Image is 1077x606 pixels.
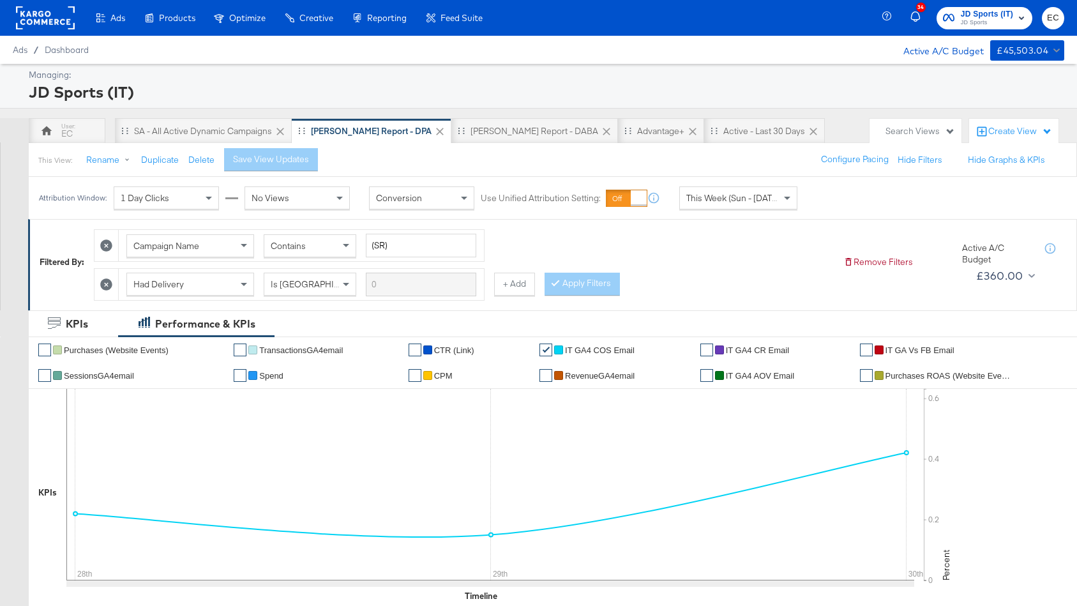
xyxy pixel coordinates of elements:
[409,369,421,382] a: ✔
[311,125,432,137] div: [PERSON_NAME] Report - DPA
[711,127,718,134] div: Drag to reorder tab
[962,242,1032,266] div: Active A/C Budget
[565,371,635,381] span: RevenueGA4email
[77,149,144,172] button: Rename
[990,40,1064,61] button: £45,503.04
[726,371,794,381] span: IT GA4 AOV Email
[121,192,169,204] span: 1 Day Clicks
[940,550,952,580] text: Percent
[723,125,805,137] div: Active - Last 30 Days
[539,344,552,356] a: ✔
[860,369,873,382] a: ✔
[133,240,199,252] span: Campaign Name
[885,345,954,355] span: IT GA vs FB Email
[38,155,72,165] div: This View:
[409,344,421,356] a: ✔
[61,128,73,140] div: EC
[539,369,552,382] a: ✔
[64,371,134,381] span: SessionsGA4email
[686,192,782,204] span: This Week (Sun - [DATE])
[494,273,535,296] button: + Add
[860,344,873,356] a: ✔
[155,317,255,331] div: Performance & KPIs
[29,69,1061,81] div: Managing:
[885,371,1013,381] span: Purchases ROAS (Website Events)
[271,240,306,252] span: Contains
[908,6,930,31] button: 34
[961,8,1013,21] span: JD Sports (IT)
[134,125,272,137] div: SA - All Active Dynamic Campaigns
[252,192,289,204] span: No Views
[376,192,422,204] span: Conversion
[976,266,1023,285] div: £360.00
[259,345,343,355] span: TransactionsGA4email
[234,344,246,356] a: ✔
[637,125,684,137] div: Advantage+
[38,369,51,382] a: ✔
[726,345,789,355] span: IT GA4 CR Email
[890,40,984,59] div: Active A/C Budget
[27,45,45,55] span: /
[937,7,1032,29] button: JD Sports (IT)JD Sports
[916,3,926,12] div: 34
[366,234,476,257] input: Enter a search term
[988,125,1052,138] div: Create View
[188,154,215,166] button: Delete
[1047,11,1059,26] span: EC
[66,317,88,331] div: KPIs
[843,256,913,268] button: Remove Filters
[971,266,1038,286] button: £360.00
[141,154,179,166] button: Duplicate
[38,344,51,356] a: ✔
[159,13,195,23] span: Products
[121,127,128,134] div: Drag to reorder tab
[366,273,476,296] input: Enter a search term
[271,278,368,290] span: Is [GEOGRAPHIC_DATA]
[234,369,246,382] a: ✔
[961,18,1013,28] span: JD Sports
[13,45,27,55] span: Ads
[700,344,713,356] a: ✔
[40,256,84,268] div: Filtered By:
[700,369,713,382] a: ✔
[38,193,107,202] div: Attribution Window:
[471,125,598,137] div: [PERSON_NAME] Report - DABA
[29,81,1061,103] div: JD Sports (IT)
[133,278,184,290] span: Had Delivery
[1042,7,1064,29] button: EC
[367,13,407,23] span: Reporting
[624,127,631,134] div: Drag to reorder tab
[299,13,333,23] span: Creative
[38,487,57,499] div: KPIs
[110,13,125,23] span: Ads
[64,345,169,355] span: Purchases (Website Events)
[898,154,942,166] button: Hide Filters
[458,127,465,134] div: Drag to reorder tab
[812,148,898,171] button: Configure Pacing
[997,43,1048,59] div: £45,503.04
[565,345,635,355] span: IT GA4 COS Email
[434,345,474,355] span: CTR (Link)
[298,127,305,134] div: Drag to reorder tab
[885,125,955,137] div: Search Views
[229,13,266,23] span: Optimize
[45,45,89,55] a: Dashboard
[968,154,1045,166] button: Hide Graphs & KPIs
[441,13,483,23] span: Feed Suite
[465,590,497,602] div: Timeline
[434,371,453,381] span: CPM
[481,192,601,204] label: Use Unified Attribution Setting:
[259,371,283,381] span: Spend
